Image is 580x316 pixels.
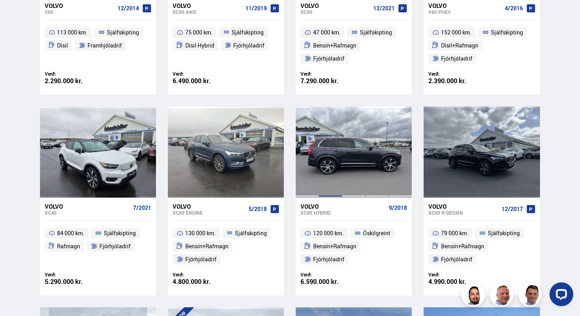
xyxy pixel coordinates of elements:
[173,278,226,285] div: 4.800.000 kr.
[428,210,498,215] div: XC60 R-DESIGN
[313,54,344,63] span: Fjórhjóladrif
[173,9,242,15] div: XC60 AWD
[300,71,354,77] div: Verð:
[428,278,482,285] div: 4.990.000 kr.
[441,28,472,37] span: 152 000 km.
[428,78,482,84] div: 2.390.000 kr.
[173,78,226,84] div: 6.490.000 kr.
[424,198,540,295] a: Volvo XC60 R-DESIGN 12/2017 79 000 km. Sjálfskipting Bensín+Rafmagn Fjórhjóladrif Verð: 4.990.000...
[441,228,468,238] span: 79 000 km.
[173,210,245,215] div: XC60 ENGINE
[441,242,484,251] span: Bensín+Rafmagn
[87,41,122,50] span: Framhjóladrif
[57,28,87,37] span: 113 000 km.
[491,284,515,308] img: siFngHWaQ9KaOqBr.png
[45,78,98,84] div: 2.290.000 kr.
[235,228,267,238] span: Sjálfskipting
[313,41,356,50] span: Bensín+Rafmagn
[249,206,267,212] span: 5/2018
[245,5,267,11] span: 11/2019
[491,28,523,37] span: Sjálfskipting
[462,284,486,308] img: nhp88E3Fdnt1Opn2.png
[104,228,136,238] span: Sjálfskipting
[488,228,520,238] span: Sjálfskipting
[173,203,245,210] div: Volvo
[107,28,139,37] span: Sjálfskipting
[40,198,156,295] a: Volvo XC40 7/2021 84 000 km. Sjálfskipting Rafmagn Fjórhjóladrif Verð: 5.290.000 kr.
[57,242,80,251] span: Rafmagn
[45,203,130,210] div: Volvo
[441,41,478,50] span: Dísil+Rafmagn
[45,9,114,15] div: S60
[360,28,392,37] span: Sjálfskipting
[428,2,501,9] div: Volvo
[45,2,114,9] div: Volvo
[300,210,386,215] div: XC90 HYBRID
[363,228,390,238] span: Óskilgreint
[185,242,228,251] span: Bensín+Rafmagn
[168,198,284,295] a: Volvo XC60 ENGINE 5/2018 130 000 km. Sjálfskipting Bensín+Rafmagn Fjórhjóladrif Verð: 4.800.000 kr.
[45,272,98,278] div: Verð:
[45,278,98,285] div: 5.290.000 kr.
[99,242,131,251] span: Fjórhjóladrif
[173,71,226,77] div: Verð:
[173,272,226,278] div: Verð:
[373,5,395,11] span: 12/2021
[57,41,68,50] span: Dísil
[300,9,370,15] div: XC60
[185,228,216,238] span: 130 000 km.
[118,5,139,11] span: 12/2014
[313,255,344,264] span: Fjórhjóladrif
[428,71,482,77] div: Verð:
[300,2,370,9] div: Volvo
[296,198,412,295] a: Volvo XC90 HYBRID 9/2018 120 000 km. Óskilgreint Bensín+Rafmagn Fjórhjóladrif Verð: 6.590.000 kr.
[300,78,354,84] div: 7.290.000 kr.
[232,28,264,37] span: Sjálfskipting
[133,205,151,211] span: 7/2021
[505,5,523,11] span: 4/2016
[185,28,213,37] span: 75 000 km.
[502,206,523,212] span: 12/2017
[300,272,354,278] div: Verð:
[57,228,84,238] span: 84 000 km.
[428,9,501,15] div: V60 PHEV
[313,28,340,37] span: 47 000 km.
[45,210,130,215] div: XC40
[300,203,386,210] div: Volvo
[185,255,217,264] span: Fjórhjóladrif
[441,54,472,63] span: Fjórhjóladrif
[185,41,214,50] span: Dísil Hybrid
[441,255,472,264] span: Fjórhjóladrif
[45,71,98,77] div: Verð:
[543,279,576,312] iframe: LiveChat chat widget
[519,284,543,308] img: FbJEzSuNWCJXmdc-.webp
[389,205,407,211] span: 9/2018
[428,203,498,210] div: Volvo
[428,272,482,278] div: Verð:
[300,278,354,285] div: 6.590.000 kr.
[233,41,264,50] span: Fjórhjóladrif
[173,2,242,9] div: Volvo
[313,242,356,251] span: Bensín+Rafmagn
[313,228,344,238] span: 120 000 km.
